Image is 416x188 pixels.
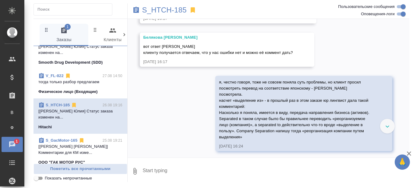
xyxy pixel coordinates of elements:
[44,27,49,33] svg: Зажми и перетащи, чтобы поменять порядок вкладок
[5,106,20,119] a: В
[395,154,410,170] button: 🙏
[92,27,133,44] span: Клиенты
[12,138,21,144] span: 1
[103,102,122,108] p: 26.08 19:16
[65,24,71,30] span: 1
[219,80,371,139] span: я, честно говоря, тоже не совсем поняла суть проблемы, но клиент просил посмотреть перевод на соо...
[65,73,71,79] svg: Отписаться
[338,4,395,10] span: Пользовательские сообщения
[103,73,122,79] p: 27.08 14:50
[5,122,20,134] a: Ф
[103,137,122,144] p: 25.08 19:21
[397,156,407,168] span: 🙏
[33,134,127,169] div: S_GacMotor-16525.08 19:21[[PERSON_NAME] [PERSON_NAME]] Комментарии для КМ изме...ООО "ГАК МОТОР РУС"
[92,27,98,33] svg: Зажми и перетащи, чтобы поменять порядок вкладок
[46,138,77,143] a: S_GacMotor-165
[46,103,70,107] a: S_HTCH-185
[219,143,371,149] div: [DATE] 16:24
[45,175,92,181] span: Показать непрочитанные
[2,137,23,152] a: 1
[142,7,187,13] a: S_HTCH-185
[38,144,122,156] p: [[PERSON_NAME] [PERSON_NAME]] Комментарии для КМ изме...
[143,44,293,55] span: вот ответ [PERSON_NAME] клиенту получается отвечаем, что у нас ошибки нет и можно её коммент дать?
[33,98,127,134] div: S_HTCH-18526.08 19:16[[PERSON_NAME] Юлия] Статус заказа изменен на...Hitachi
[38,108,122,120] p: [[PERSON_NAME] Юлия] Статус заказа изменен на...
[38,124,52,130] p: Hitachi
[37,165,124,172] span: Пометить все прочитанными
[43,27,85,44] span: Заказы
[46,73,64,78] a: V_FL-822
[38,79,122,85] p: тогда только разбор предлагаем
[143,34,293,41] div: Белякова [PERSON_NAME]
[37,5,112,14] input: Поиск
[38,44,122,56] p: [[PERSON_NAME] Юлия] Статус заказа изменен на...
[8,125,17,131] span: Ф
[8,109,17,115] span: В
[38,159,85,165] p: ООО "ГАК МОТОР РУС"
[38,59,103,66] p: Smooth Drug Development (SDD)
[33,34,127,69] div: [[PERSON_NAME] Юлия] Статус заказа изменен на...Smooth Drug Development (SDD)
[361,11,395,17] span: Оповещения-логи
[38,89,98,95] p: Физическое лицо (Входящие)
[33,69,127,98] div: V_FL-82227.08 14:50тогда только разбор предлагаемФизическое лицо (Входящие)
[33,164,127,174] button: Пометить все прочитанными
[143,59,293,65] div: [DATE] 16:17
